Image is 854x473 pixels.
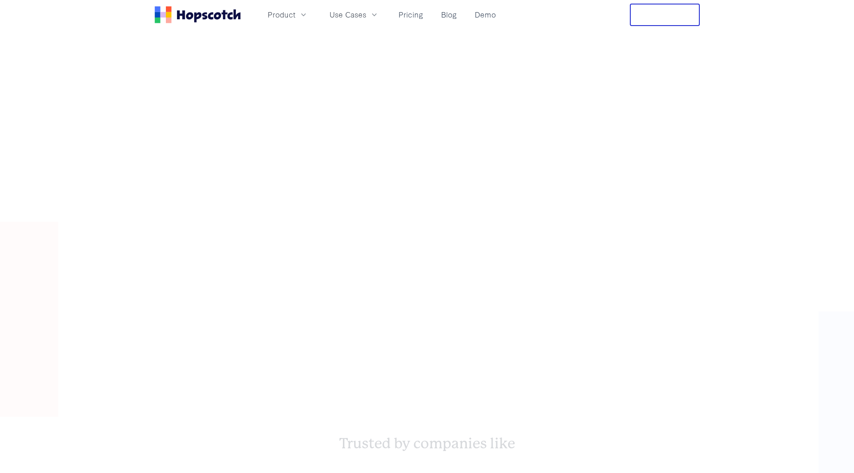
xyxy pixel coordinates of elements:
[395,7,427,22] a: Pricing
[262,7,313,22] button: Product
[471,7,499,22] a: Demo
[630,4,700,26] button: Free Trial
[324,7,384,22] button: Use Cases
[155,6,241,23] a: Home
[438,7,460,22] a: Blog
[97,435,757,453] h2: Trusted by companies like
[329,9,366,20] span: Use Cases
[268,9,295,20] span: Product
